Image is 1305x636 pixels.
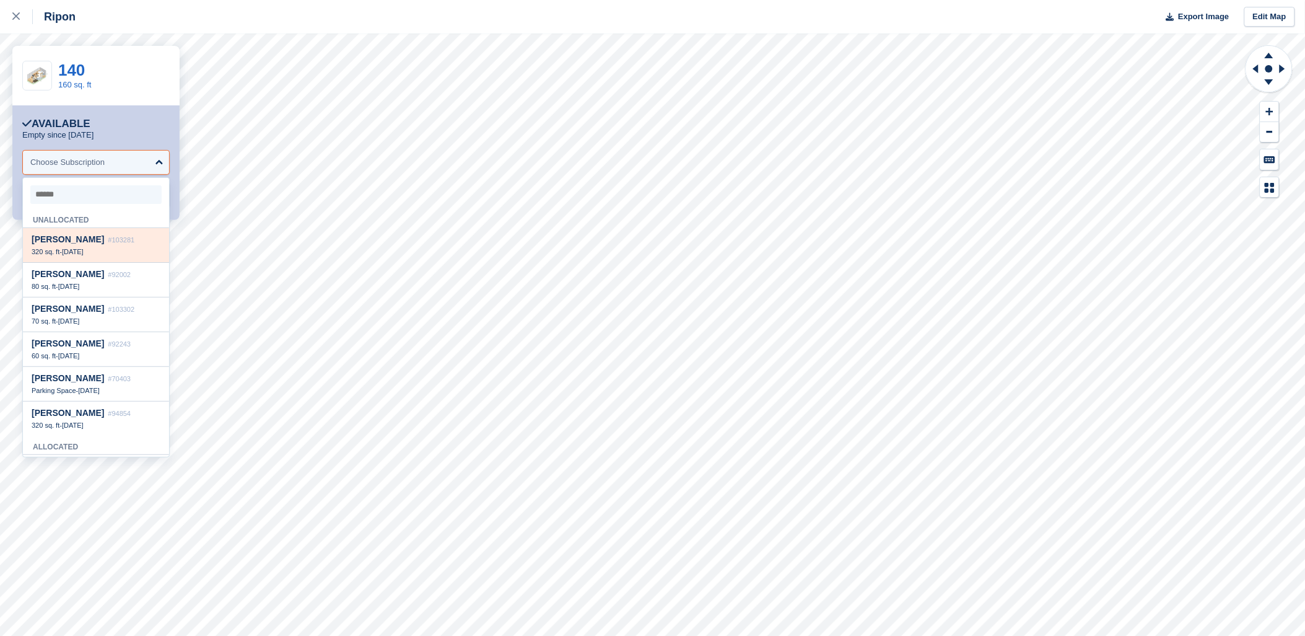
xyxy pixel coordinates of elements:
[1260,177,1279,198] button: Map Legend
[32,386,160,395] div: -
[108,375,131,382] span: #70403
[23,66,51,86] img: SCA-160sqft.jpg
[32,408,104,418] span: [PERSON_NAME]
[78,387,100,394] span: [DATE]
[33,9,76,24] div: Ripon
[32,282,160,291] div: -
[108,410,131,417] span: #94854
[32,248,59,255] span: 320 sq. ft
[32,422,59,429] span: 320 sq. ft
[32,317,160,325] div: -
[108,340,131,348] span: #92243
[32,338,104,348] span: [PERSON_NAME]
[22,130,94,140] p: Empty since [DATE]
[58,317,80,325] span: [DATE]
[32,283,56,290] span: 80 sq. ft
[32,234,104,244] span: [PERSON_NAME]
[108,236,134,244] span: #103281
[1260,149,1279,170] button: Keyboard Shortcuts
[1260,102,1279,122] button: Zoom In
[30,156,105,169] div: Choose Subscription
[32,352,56,360] span: 60 sq. ft
[22,118,90,130] div: Available
[58,61,85,79] a: 140
[32,421,160,430] div: -
[32,351,160,360] div: -
[23,209,169,228] div: Unallocated
[32,247,160,256] div: -
[32,269,104,279] span: [PERSON_NAME]
[108,271,131,278] span: #92002
[23,436,169,455] div: Allocated
[1159,7,1229,27] button: Export Image
[58,80,91,89] a: 160 sq. ft
[1178,11,1229,23] span: Export Image
[1260,122,1279,143] button: Zoom Out
[1244,7,1295,27] a: Edit Map
[32,373,104,383] span: [PERSON_NAME]
[108,306,134,313] span: #103302
[62,248,84,255] span: [DATE]
[58,352,80,360] span: [DATE]
[58,283,80,290] span: [DATE]
[32,304,104,314] span: [PERSON_NAME]
[62,422,84,429] span: [DATE]
[32,387,76,394] span: Parking Space
[32,317,56,325] span: 70 sq. ft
